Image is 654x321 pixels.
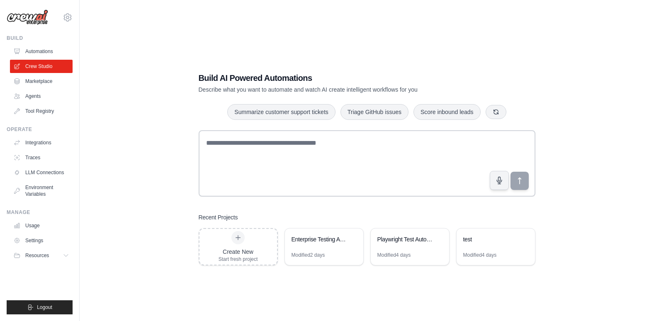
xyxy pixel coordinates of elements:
a: Settings [10,234,73,247]
h1: Build AI Powered Automations [199,72,477,84]
a: Environment Variables [10,181,73,201]
span: Resources [25,252,49,259]
h3: Recent Projects [199,213,238,221]
a: Tool Registry [10,105,73,118]
a: Marketplace [10,75,73,88]
button: Resources [10,249,73,262]
a: Usage [10,219,73,232]
div: Modified 4 days [377,252,411,258]
a: Agents [10,90,73,103]
a: Integrations [10,136,73,149]
a: Automations [10,45,73,58]
a: Crew Studio [10,60,73,73]
div: Build [7,35,73,41]
button: Score inbound leads [413,104,481,120]
div: Playwright Test Automation Crew [377,235,434,243]
button: Triage GitHub issues [340,104,408,120]
a: Traces [10,151,73,164]
button: Click to speak your automation idea [490,171,509,190]
div: Start fresh project [219,256,258,263]
img: Logo [7,10,48,25]
div: test [463,235,520,243]
button: Get new suggestions [486,105,506,119]
a: LLM Connections [10,166,73,179]
button: Summarize customer support tickets [227,104,335,120]
div: Operate [7,126,73,133]
div: Manage [7,209,73,216]
div: Enterprise Testing Automation Platform [292,235,348,243]
span: Logout [37,304,52,311]
div: Modified 2 days [292,252,325,258]
button: Logout [7,300,73,314]
div: Modified 4 days [463,252,497,258]
p: Describe what you want to automate and watch AI create intelligent workflows for you [199,85,477,94]
div: Create New [219,248,258,256]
